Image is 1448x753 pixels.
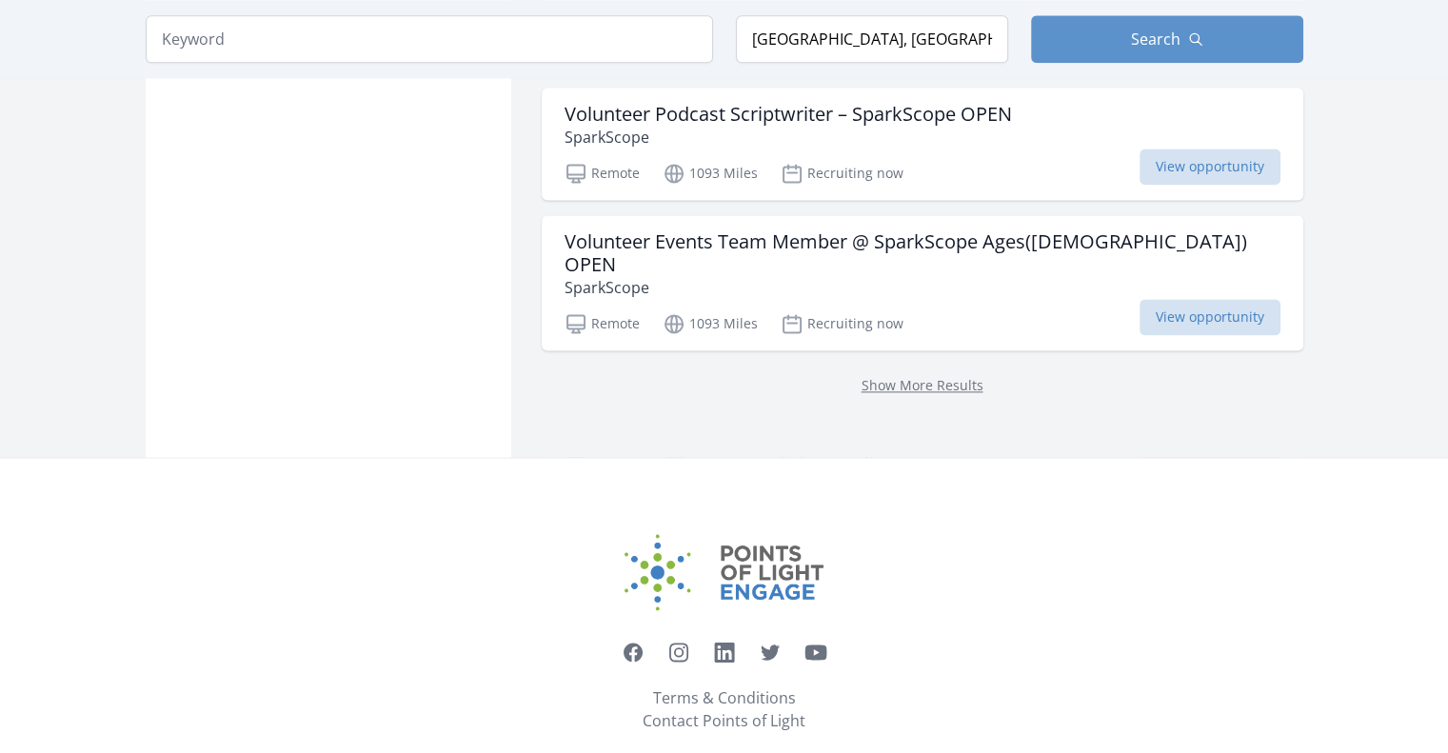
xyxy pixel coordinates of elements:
span: View opportunity [1140,149,1280,185]
p: Remote [565,312,640,335]
p: Remote [565,162,640,185]
a: Volunteer Events Team Member @ SparkScope Ages([DEMOGRAPHIC_DATA]) OPEN SparkScope Remote 1093 Mi... [542,215,1303,350]
h3: Volunteer Events Team Member @ SparkScope Ages([DEMOGRAPHIC_DATA]) OPEN [565,230,1280,276]
a: Terms & Conditions [653,686,796,709]
p: SparkScope [565,126,1012,149]
span: View opportunity [1140,299,1280,335]
p: Recruiting now [781,312,903,335]
input: Location [736,15,1008,63]
p: SparkScope [565,276,1280,299]
p: 1093 Miles [663,162,758,185]
button: Search [1031,15,1303,63]
input: Keyword [146,15,713,63]
p: Recruiting now [781,162,903,185]
a: Show More Results [862,376,983,394]
h3: Volunteer Podcast Scriptwriter – SparkScope OPEN [565,103,1012,126]
span: Search [1131,28,1180,50]
p: 1093 Miles [663,312,758,335]
a: Volunteer Podcast Scriptwriter – SparkScope OPEN SparkScope Remote 1093 Miles Recruiting now View... [542,88,1303,200]
a: Contact Points of Light [643,709,805,732]
img: Points of Light Engage [625,534,824,610]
